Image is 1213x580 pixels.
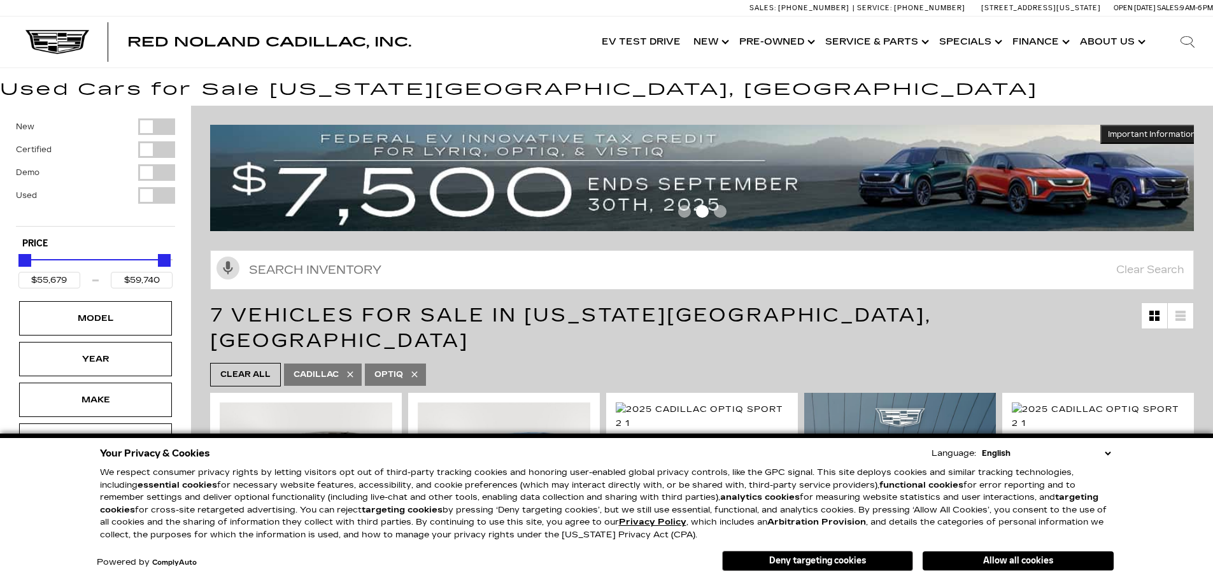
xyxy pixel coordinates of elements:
a: Sales: [PHONE_NUMBER] [749,4,853,11]
span: [PHONE_NUMBER] [894,4,965,12]
input: Maximum [111,272,173,288]
div: Maximum Price [158,254,171,267]
label: New [16,120,34,133]
strong: analytics cookies [720,492,800,502]
p: We respect consumer privacy rights by letting visitors opt out of third-party tracking cookies an... [100,467,1114,541]
span: 9 AM-6 PM [1180,4,1213,12]
div: Powered by [97,558,197,567]
a: Specials [933,17,1006,67]
a: EV Test Drive [595,17,687,67]
a: Service: [PHONE_NUMBER] [853,4,968,11]
img: 2025 Cadillac OPTIQ Sport 1 1 [220,402,394,534]
a: ComplyAuto [152,559,197,567]
strong: targeting cookies [362,505,443,515]
button: Deny targeting cookies [722,551,913,571]
a: Pre-Owned [733,17,819,67]
strong: targeting cookies [100,492,1098,515]
a: About Us [1074,17,1149,67]
span: Sales: [749,4,776,12]
img: 2025 Cadillac OPTIQ Sport 2 1 [616,402,790,430]
a: [STREET_ADDRESS][US_STATE] [981,4,1101,12]
span: Sales: [1157,4,1180,12]
span: [PHONE_NUMBER] [778,4,849,12]
h5: Price [22,238,169,250]
img: vrp-tax-ending-august-version [210,125,1203,231]
div: Make [64,393,127,407]
button: Important Information [1100,125,1203,144]
span: Go to slide 1 [678,205,691,218]
a: Service & Parts [819,17,933,67]
span: Important Information [1108,129,1196,139]
div: MakeMake [19,383,172,417]
strong: functional cookies [879,480,963,490]
div: Filter by Vehicle Type [16,118,175,226]
div: Minimum Price [18,254,31,267]
strong: Arbitration Provision [767,517,866,527]
label: Used [16,189,37,202]
img: 2025 Cadillac OPTIQ Sport 2 1 [418,402,592,534]
div: 1 / 2 [418,402,592,534]
img: 2025 Cadillac OPTIQ Sport 2 1 [1012,402,1186,430]
button: Allow all cookies [923,551,1114,570]
label: Demo [16,166,39,179]
span: Go to slide 3 [714,205,727,218]
div: Price [18,250,173,288]
span: Service: [857,4,892,12]
div: 1 / 2 [220,402,394,534]
div: 1 / 2 [616,402,790,430]
a: Finance [1006,17,1074,67]
span: Clear All [220,367,271,383]
a: Privacy Policy [619,517,686,527]
div: Language: [932,449,976,458]
span: Open [DATE] [1114,4,1156,12]
div: ModelModel [19,301,172,336]
svg: Click to toggle on voice search [216,257,239,279]
div: MileageMileage [19,423,172,458]
select: Language Select [979,447,1114,460]
span: Cadillac [294,367,339,383]
a: Red Noland Cadillac, Inc. [127,36,411,48]
span: Your Privacy & Cookies [100,444,210,462]
div: YearYear [19,342,172,376]
a: New [687,17,733,67]
span: OPTIQ [374,367,403,383]
div: Model [64,311,127,325]
input: Search Inventory [210,250,1194,290]
input: Minimum [18,272,80,288]
span: 7 Vehicles for Sale in [US_STATE][GEOGRAPHIC_DATA], [GEOGRAPHIC_DATA] [210,304,932,352]
label: Certified [16,143,52,156]
img: Cadillac Dark Logo with Cadillac White Text [25,30,89,54]
span: Red Noland Cadillac, Inc. [127,34,411,50]
span: Go to slide 2 [696,205,709,218]
div: 1 / 2 [1012,402,1186,430]
strong: essential cookies [138,480,217,490]
div: Year [64,352,127,366]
